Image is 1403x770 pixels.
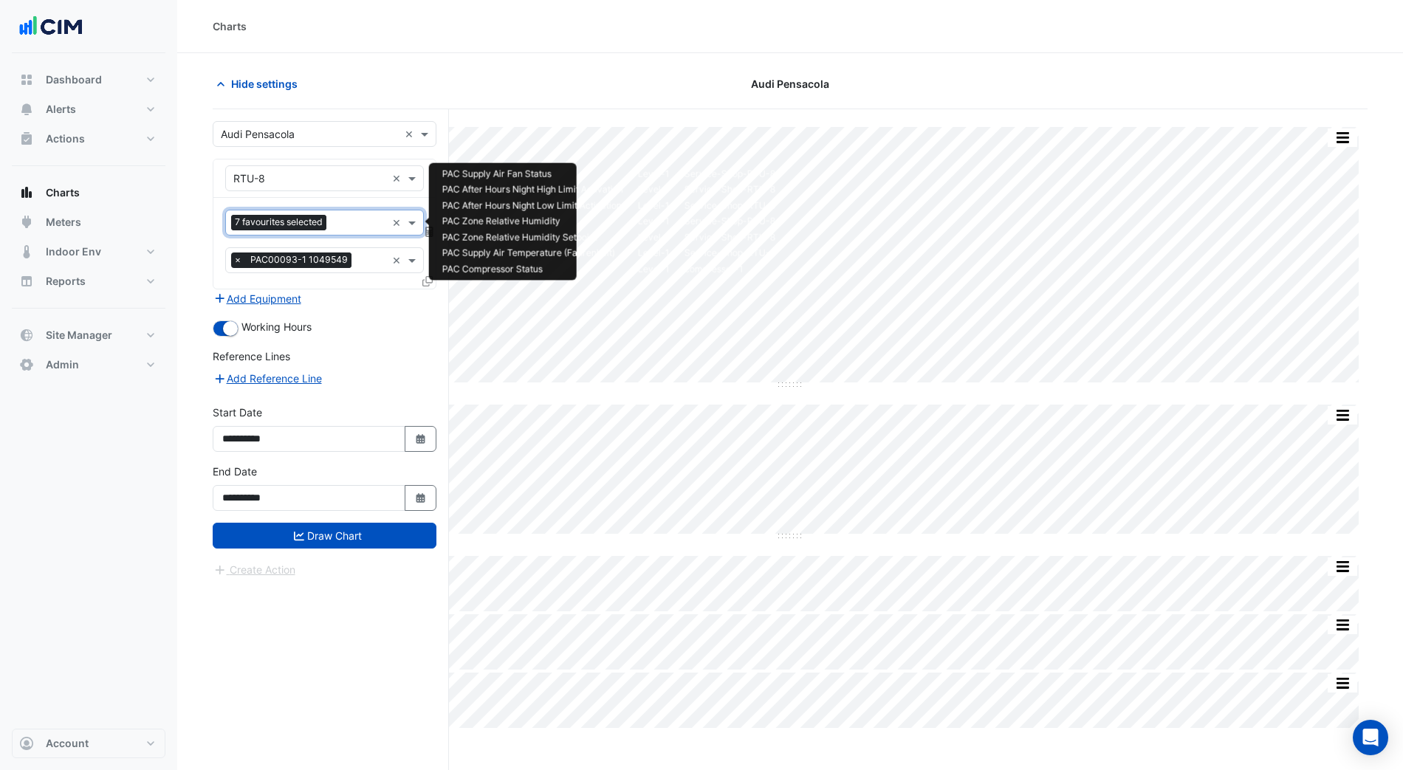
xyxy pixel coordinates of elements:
button: Add Reference Line [213,370,323,387]
td: Service-Shop-RTU-8 [677,182,783,198]
span: Charts [46,185,80,200]
td: Service-Shop-RTU-8 [677,198,783,214]
button: Reports [12,267,165,296]
button: Indoor Env [12,237,165,267]
span: Account [46,736,89,751]
button: More Options [1328,616,1357,634]
button: More Options [1328,128,1357,147]
td: Level-1 [631,230,677,246]
span: × [231,252,244,267]
span: Working Hours [241,320,312,333]
button: Alerts [12,94,165,124]
span: PAC00093-1 1049549 [247,252,351,267]
span: Reports [46,274,86,289]
span: Clone Favourites and Tasks from this Equipment to other Equipment [422,275,433,287]
label: Reference Lines [213,348,290,364]
span: Clear [392,171,405,186]
td: PAC Zone Relative Humidity [435,213,631,230]
span: Indoor Env [46,244,101,259]
td: Level-1 [631,166,677,182]
app-icon: Actions [19,131,34,146]
td: PAC After Hours Night Low Limit Activation [435,198,631,214]
td: PAC Supply Air Temperature (Fahrenheit) [435,245,631,261]
button: Account [12,729,165,758]
img: Company Logo [18,12,84,41]
app-icon: Indoor Env [19,244,34,259]
button: Draw Chart [213,523,436,549]
span: Clear [392,252,405,268]
span: Clear [405,126,417,142]
td: Level-1 [631,198,677,214]
td: Service-Shop-RTU-8 [677,213,783,230]
span: Alerts [46,102,76,117]
div: Charts [213,18,247,34]
td: PAC Zone Relative Humidity Setpoint [435,230,631,246]
button: Charts [12,178,165,207]
span: 7 favourites selected [231,215,326,230]
label: Start Date [213,405,262,420]
app-icon: Meters [19,215,34,230]
button: More Options [1328,557,1357,576]
app-icon: Charts [19,185,34,200]
td: PAC After Hours Night High Limit Activation [435,182,631,198]
button: Actions [12,124,165,154]
button: Dashboard [12,65,165,94]
td: Service-Shop-RTU-8 [677,245,783,261]
span: Admin [46,357,79,372]
app-escalated-ticket-create-button: Please draw the charts first [213,562,296,574]
div: Open Intercom Messenger [1353,720,1388,755]
td: PAC Compressor Status [435,261,631,278]
span: Choose Function [423,225,436,238]
span: Hide settings [231,76,298,92]
button: Meters [12,207,165,237]
span: Site Manager [46,328,112,343]
td: PAC Supply Air Fan Status [435,166,631,182]
td: compressor-1 [677,261,783,278]
app-icon: Alerts [19,102,34,117]
label: End Date [213,464,257,479]
button: Admin [12,350,165,379]
fa-icon: Select Date [414,492,428,504]
span: Clear [392,215,405,230]
button: Hide settings [213,71,307,97]
span: Audi Pensacola [751,76,829,92]
button: More Options [1328,406,1357,424]
button: Add Equipment [213,290,302,307]
td: Level-1 [631,245,677,261]
td: Level-1 [631,213,677,230]
button: Site Manager [12,320,165,350]
app-icon: Site Manager [19,328,34,343]
td: Level-1 [631,182,677,198]
fa-icon: Select Date [414,433,428,445]
button: More Options [1328,674,1357,692]
td: Service-Shop-RTU-8 [677,230,783,246]
span: Actions [46,131,85,146]
span: Meters [46,215,81,230]
app-icon: Reports [19,274,34,289]
app-icon: Dashboard [19,72,34,87]
span: Dashboard [46,72,102,87]
td: Level-1 [631,261,677,278]
td: Service-Shop-RTU-8 [677,166,783,182]
app-icon: Admin [19,357,34,372]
